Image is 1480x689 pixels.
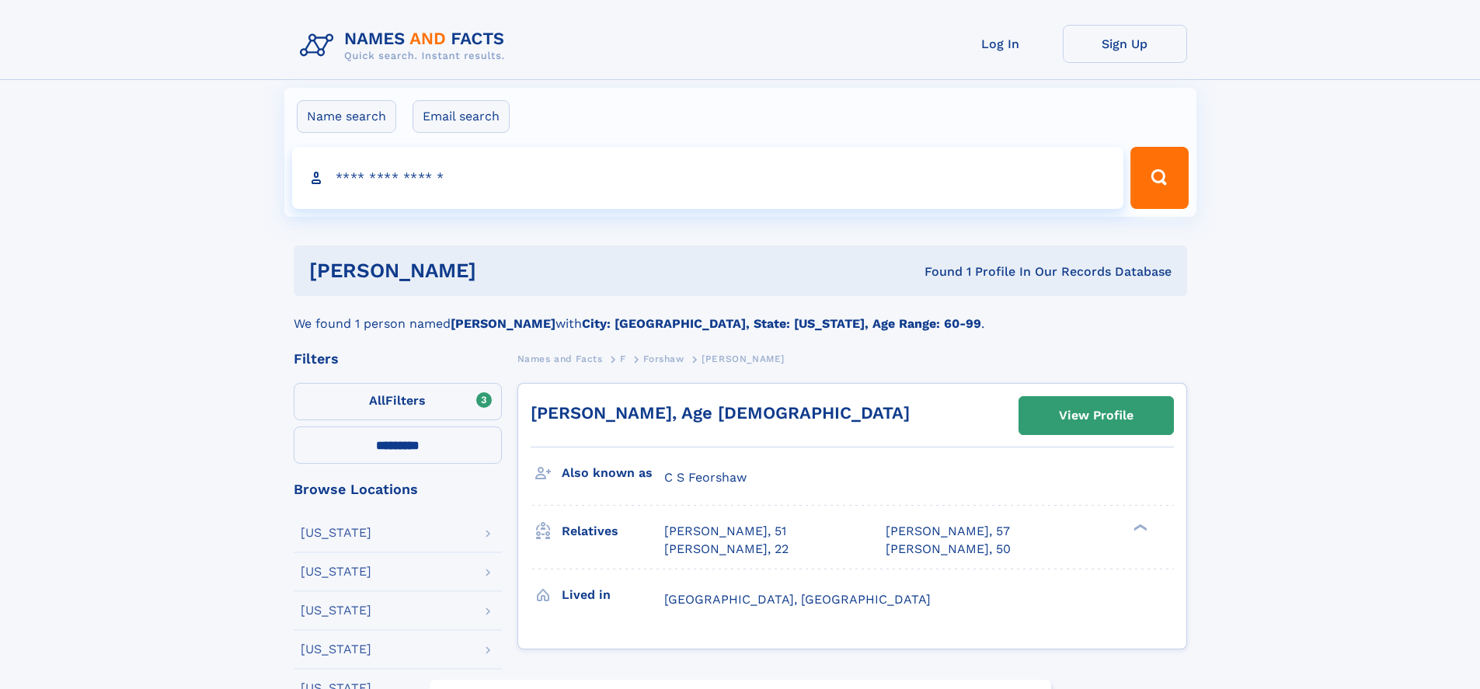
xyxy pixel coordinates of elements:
[643,349,684,368] a: Forshaw
[1130,523,1148,533] div: ❯
[531,403,910,423] a: [PERSON_NAME], Age [DEMOGRAPHIC_DATA]
[301,643,371,656] div: [US_STATE]
[294,296,1187,333] div: We found 1 person named with .
[517,349,603,368] a: Names and Facts
[562,518,664,545] h3: Relatives
[562,460,664,486] h3: Also known as
[1063,25,1187,63] a: Sign Up
[664,470,747,485] span: C S Feorshaw
[1059,398,1134,433] div: View Profile
[702,353,785,364] span: [PERSON_NAME]
[643,353,684,364] span: Forshaw
[620,349,626,368] a: F
[664,541,789,558] a: [PERSON_NAME], 22
[294,482,502,496] div: Browse Locations
[292,147,1124,209] input: search input
[309,261,701,280] h1: [PERSON_NAME]
[1130,147,1188,209] button: Search Button
[700,263,1172,280] div: Found 1 Profile In Our Records Database
[886,541,1011,558] a: [PERSON_NAME], 50
[294,25,517,67] img: Logo Names and Facts
[301,527,371,539] div: [US_STATE]
[294,352,502,366] div: Filters
[301,604,371,617] div: [US_STATE]
[413,100,510,133] label: Email search
[664,592,931,607] span: [GEOGRAPHIC_DATA], [GEOGRAPHIC_DATA]
[886,523,1010,540] a: [PERSON_NAME], 57
[369,393,385,408] span: All
[582,316,981,331] b: City: [GEOGRAPHIC_DATA], State: [US_STATE], Age Range: 60-99
[664,523,786,540] a: [PERSON_NAME], 51
[451,316,555,331] b: [PERSON_NAME]
[294,383,502,420] label: Filters
[301,565,371,578] div: [US_STATE]
[620,353,626,364] span: F
[297,100,396,133] label: Name search
[1019,397,1173,434] a: View Profile
[562,582,664,608] h3: Lived in
[938,25,1063,63] a: Log In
